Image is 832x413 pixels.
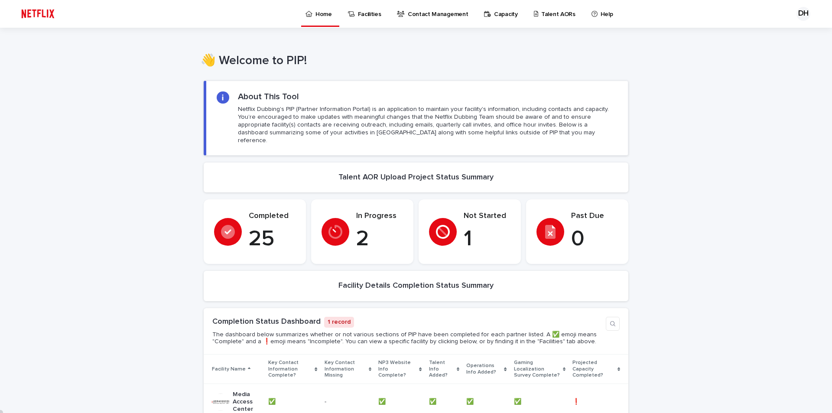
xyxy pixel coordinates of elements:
[429,397,438,406] p: ✅
[338,173,494,182] h2: Talent AOR Upload Project Status Summary
[356,211,403,221] p: In Progress
[212,364,246,374] p: Facility Name
[212,318,321,325] a: Completion Status Dashboard
[572,397,582,406] p: ❗️
[233,391,261,413] p: Media Access Center
[464,211,510,221] p: Not Started
[796,7,810,21] div: DH
[464,226,510,252] p: 1
[514,358,561,380] p: Gaming Localization Survey Complete?
[249,211,296,221] p: Completed
[249,226,296,252] p: 25
[514,397,523,406] p: ✅
[571,226,618,252] p: 0
[268,397,277,406] p: ✅
[238,91,299,102] h2: About This Tool
[201,54,625,68] h1: 👋 Welcome to PIP!
[325,358,367,380] p: Key Contact Information Missing
[356,226,403,252] p: 2
[238,105,617,145] p: Netflix Dubbing's PIP (Partner Information Portal) is an application to maintain your facility's ...
[466,397,475,406] p: ✅
[17,5,58,23] img: ifQbXi3ZQGMSEF7WDB7W
[338,281,494,291] h2: Facility Details Completion Status Summary
[324,317,354,328] p: 1 record
[466,361,502,377] p: Operations Info Added?
[429,358,455,380] p: Talent Info Added?
[268,358,312,380] p: Key Contact Information Complete?
[572,358,615,380] p: Projected Capacity Completed?
[378,397,387,406] p: ✅
[325,398,371,406] p: -
[212,331,602,346] p: The dashboard below summarizes whether or not various sections of PIP have been completed for eac...
[378,358,417,380] p: NP3 Website Info Complete?
[571,211,618,221] p: Past Due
